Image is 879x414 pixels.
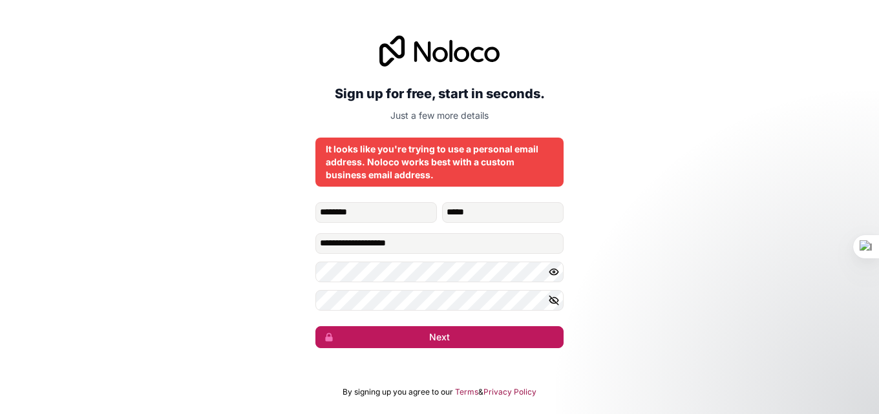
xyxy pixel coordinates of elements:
iframe: Intercom notifications message [620,317,879,408]
input: family-name [442,202,564,223]
a: Terms [455,387,478,397]
input: Confirm password [315,290,564,311]
div: It looks like you're trying to use a personal email address. Noloco works best with a custom busi... [326,143,553,181]
input: given-name [315,202,437,223]
span: & [478,387,483,397]
p: Just a few more details [315,109,564,122]
a: Privacy Policy [483,387,536,397]
h2: Sign up for free, start in seconds. [315,82,564,105]
input: Email address [315,233,564,254]
span: By signing up you agree to our [343,387,453,397]
button: Next [315,326,564,348]
input: Password [315,262,564,282]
